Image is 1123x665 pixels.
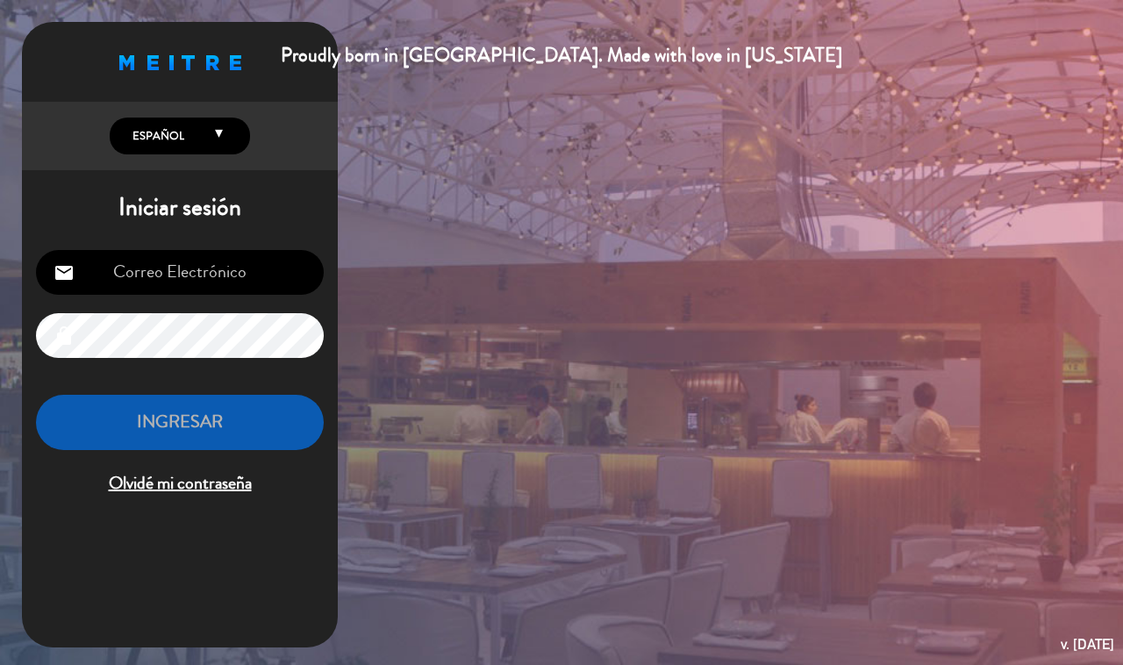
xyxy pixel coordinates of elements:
span: Olvidé mi contraseña [36,469,324,498]
i: lock [54,325,75,347]
div: v. [DATE] [1061,633,1114,656]
span: Español [128,127,184,145]
i: email [54,262,75,283]
h1: Iniciar sesión [22,193,338,223]
button: INGRESAR [36,395,324,450]
input: Correo Electrónico [36,250,324,295]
